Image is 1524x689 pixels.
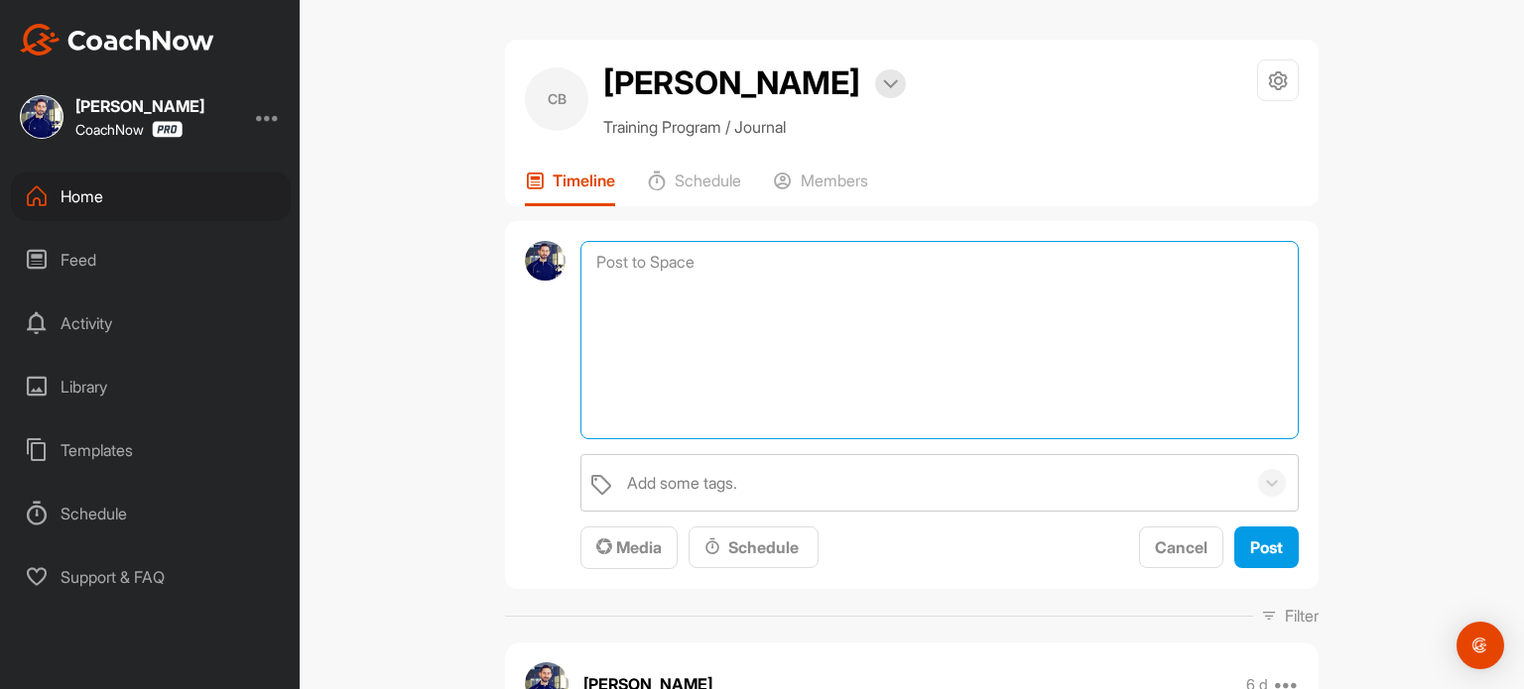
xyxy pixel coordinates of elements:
[11,235,291,285] div: Feed
[11,172,291,221] div: Home
[1457,622,1504,669] div: Open Intercom Messenger
[603,59,860,107] h2: [PERSON_NAME]
[627,471,737,495] div: Add some tags.
[11,362,291,411] div: Library
[1234,526,1299,569] button: Post
[596,537,662,557] span: Media
[75,98,204,114] div: [PERSON_NAME]
[1155,537,1207,557] span: Cancel
[20,24,214,56] img: CoachNow
[1139,526,1223,569] button: Cancel
[580,526,678,569] button: Media
[11,298,291,348] div: Activity
[801,171,868,190] p: Members
[20,95,63,139] img: square_5a37a61ad57ae00e7fcfcc49d731167f.jpg
[11,425,291,475] div: Templates
[11,552,291,602] div: Support & FAQ
[11,489,291,538] div: Schedule
[525,67,588,131] div: CB
[1285,604,1319,628] p: Filter
[603,115,906,139] p: Training Program / Journal
[675,171,741,190] p: Schedule
[883,79,898,89] img: arrow-down
[704,535,803,559] div: Schedule
[1250,537,1283,557] span: Post
[75,121,183,138] div: CoachNow
[525,241,566,282] img: avatar
[553,171,615,190] p: Timeline
[152,121,183,138] img: CoachNow Pro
